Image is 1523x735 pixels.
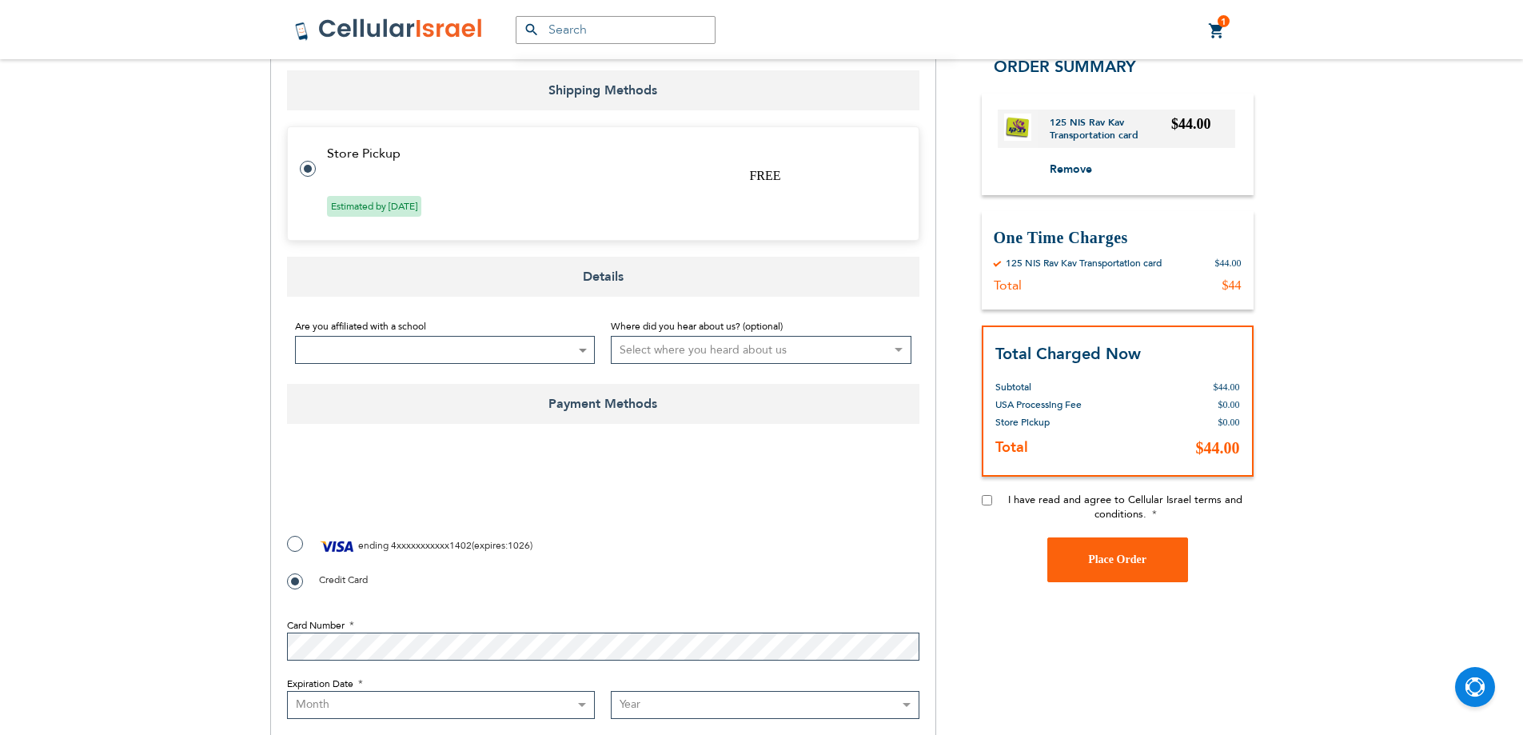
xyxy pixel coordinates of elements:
div: $44 [1222,278,1242,294]
span: Card Number [287,619,345,632]
img: Cellular Israel Logo [294,18,484,42]
span: ending [358,539,389,552]
span: $0.00 [1218,417,1240,428]
span: Shipping Methods [287,70,919,110]
button: Place Order [1047,537,1188,582]
span: Order Summary [994,56,1136,78]
span: Payment Methods [287,384,919,424]
span: 4xxxxxxxxxxx1402 [391,539,472,552]
span: $44.00 [1196,439,1240,457]
span: expires [474,539,505,552]
h3: One Time Charges [994,228,1242,250]
span: 1026 [508,539,530,552]
span: Estimated by [DATE] [327,196,421,217]
span: 1 [1221,15,1226,28]
input: Search [516,16,716,44]
strong: Total Charged Now [995,344,1141,366]
div: Total [994,278,1022,294]
span: $44.00 [1214,381,1240,393]
iframe: reCAPTCHA [287,460,530,522]
img: Visa [319,534,356,558]
th: Subtotal [995,366,1120,396]
label: ( : ) [287,534,532,558]
span: USA Processing Fee [995,398,1082,411]
div: 125 NIS Rav Kav Transportation card [1006,258,1162,270]
span: Remove [1050,162,1092,177]
span: FREE [749,169,780,182]
span: $44.00 [1171,116,1211,132]
span: Are you affiliated with a school [295,320,426,333]
span: Store Pickup [995,416,1050,429]
strong: Total [995,437,1028,457]
span: Credit Card [319,573,368,586]
span: $0.00 [1218,399,1240,410]
td: Store Pickup [327,146,899,161]
img: 125 NIS Rav Kav Transportation card [1004,114,1031,141]
span: Details [287,257,919,297]
a: 125 NIS Rav Kav Transportation card [1050,116,1172,142]
span: I have read and agree to Cellular Israel terms and conditions. [1008,493,1242,521]
span: Where did you hear about us? (optional) [611,320,783,333]
a: 1 [1208,22,1226,41]
span: Place Order [1088,554,1146,566]
span: Expiration Date [287,677,353,690]
div: $44.00 [1215,258,1242,270]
